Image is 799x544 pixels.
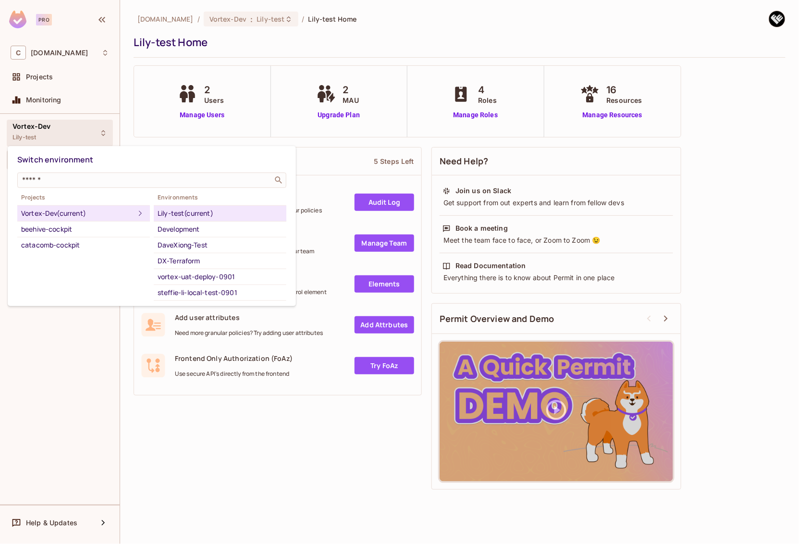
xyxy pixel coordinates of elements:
div: beehive-cockpit [21,223,146,235]
div: Vortex-Dev (current) [21,208,135,219]
span: Environments [154,194,286,201]
div: catacomb-cockpit [21,239,146,251]
div: steffie-li-local-test-0901 [158,287,283,298]
div: DX-Terraform [158,255,283,267]
span: Switch environment [17,154,94,165]
div: Lily-test (current) [158,208,283,219]
span: Projects [17,194,150,201]
div: vortex-uat-deploy-0901 [158,271,283,283]
div: Development [158,223,283,235]
div: DaveXiong-Test [158,239,283,251]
